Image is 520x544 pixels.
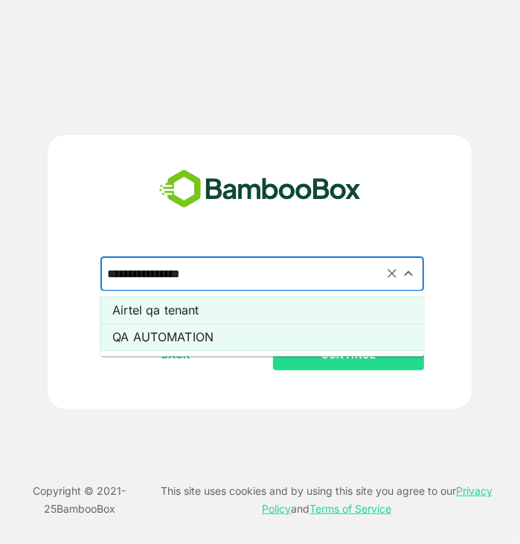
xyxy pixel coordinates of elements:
[15,482,144,518] p: Copyright © 2021- 25 BambooBox
[144,482,509,518] p: This site uses cookies and by using this site you agree to our and
[383,265,400,282] button: Clear
[151,165,369,214] img: bamboobox
[399,264,419,284] button: Close
[100,323,424,350] li: QA AUTOMATION
[100,297,424,323] li: Airtel qa tenant
[309,502,391,515] a: Terms of Service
